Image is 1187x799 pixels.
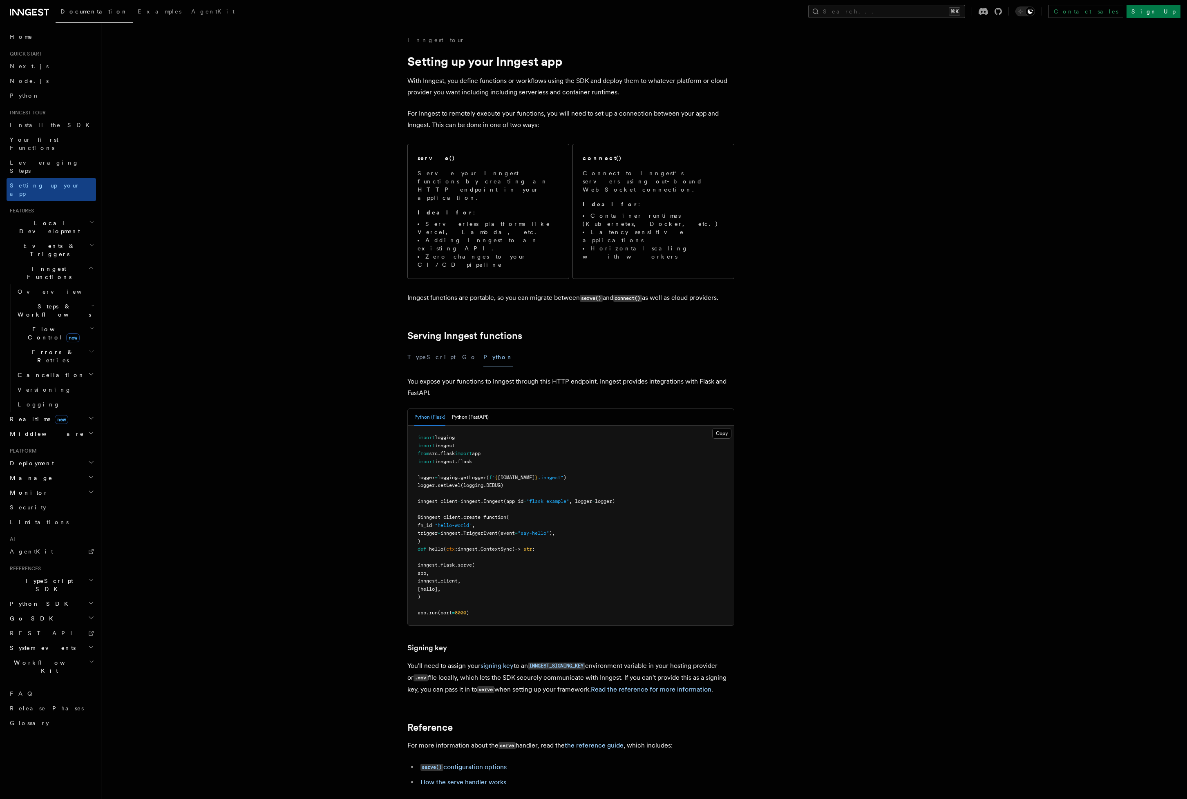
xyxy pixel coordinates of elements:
kbd: ⌘K [949,7,960,16]
span: Manage [7,474,53,482]
p: Connect to Inngest's servers using out-bound WebSocket connection. [583,169,724,194]
button: Realtimenew [7,412,96,426]
code: serve() [580,295,603,302]
a: the reference guide [565,741,624,749]
a: AgentKit [7,544,96,559]
a: connect()Connect to Inngest's servers using out-bound WebSocket connection.Ideal for:Container ru... [572,144,734,279]
li: Container runtimes (Kubernetes, Docker, etc.) [583,212,724,228]
span: FAQ [10,690,36,697]
span: Local Development [7,219,89,235]
a: Serving Inngest functions [407,330,522,341]
span: TriggerEvent [463,530,498,536]
a: Inngest tour [407,36,465,44]
span: fn_id [418,522,432,528]
button: Monitor [7,485,96,500]
code: .env [414,674,428,681]
span: , logger [569,498,592,504]
a: INNGEST_SIGNING_KEY [528,662,585,670]
span: = [435,475,438,480]
span: inngest [435,459,455,464]
span: Middleware [7,430,84,438]
span: . [460,514,463,520]
button: Errors & Retries [14,345,96,368]
span: logger [418,482,435,488]
button: Copy [712,428,731,439]
span: Install the SDK [10,122,94,128]
span: = [515,530,518,536]
span: @inngest_client [418,514,460,520]
a: Examples [133,2,186,22]
span: import [455,451,472,456]
a: Next.js [7,59,96,74]
div: Inngest Functions [7,284,96,412]
span: inngest_client, [418,578,460,584]
span: Cancellation [14,371,85,379]
button: Python (Flask) [414,409,445,426]
span: new [66,333,80,342]
button: TypeScript [407,348,456,366]
span: Node.js [10,78,49,84]
p: Serve your Inngest functions by creating an HTTP endpoint in your application. [418,169,559,202]
span: System events [7,644,76,652]
button: Python (FastAPI) [452,409,489,426]
strong: Ideal for [418,209,473,216]
span: .inngest" [538,475,563,480]
span: serve [458,562,472,568]
span: TypeScript SDK [7,577,88,593]
a: How the serve handler works [420,778,506,786]
button: System events [7,641,96,655]
a: FAQ [7,686,96,701]
span: logging [435,435,455,440]
a: Your first Functions [7,132,96,155]
span: inngest [458,546,478,552]
code: connect() [613,295,642,302]
p: You'll need to assign your to an environment variable in your hosting provider or file locally, w... [407,660,734,696]
span: Release Phases [10,705,84,712]
a: Read the reference for more information [591,685,711,693]
span: Go SDK [7,614,58,623]
li: Serverless platforms like Vercel, Lambda, etc. [418,220,559,236]
span: Documentation [60,8,128,15]
span: = [452,610,455,616]
a: serve()configuration options [420,763,507,771]
span: } [535,475,538,480]
span: ( [443,546,446,552]
strong: Ideal for [583,201,638,208]
button: Python [483,348,513,366]
span: . [478,546,481,552]
span: Quick start [7,51,42,57]
span: inngest [460,498,481,504]
a: Limitations [7,515,96,529]
span: , [472,522,475,528]
span: logger) [595,498,615,504]
span: ctx [446,546,455,552]
span: : [532,546,535,552]
span: Your first Functions [10,136,58,151]
span: Examples [138,8,181,15]
span: (app_id [503,498,523,504]
span: str [523,546,532,552]
span: inngest [435,443,455,449]
button: Workflow Kit [7,655,96,678]
a: Glossary [7,716,96,730]
button: Toggle dark mode [1015,7,1035,16]
a: Setting up your app [7,178,96,201]
p: With Inngest, you define functions or workflows using the SDK and deploy them to whatever platfor... [407,75,734,98]
h2: connect() [583,154,622,162]
span: def [418,546,426,552]
span: import [418,443,435,449]
span: . [438,562,440,568]
span: (logging.DEBUG) [460,482,503,488]
span: (port [438,610,452,616]
span: "hello-world" [435,522,472,528]
a: Logging [14,397,96,412]
button: Flow Controlnew [14,322,96,345]
span: = [438,530,440,536]
button: Python SDK [7,596,96,611]
span: : [455,546,458,552]
li: Zero changes to your CI/CD pipeline [418,252,559,269]
button: Go [462,348,477,366]
span: flask [440,562,455,568]
code: serve() [420,764,443,771]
